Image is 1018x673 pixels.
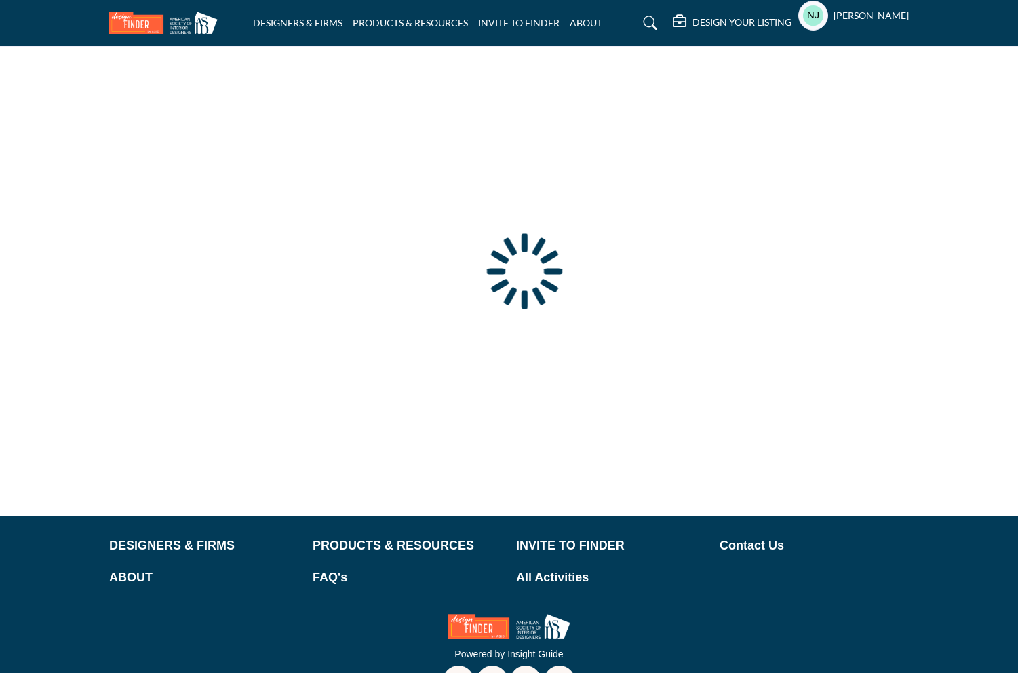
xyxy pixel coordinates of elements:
[109,537,298,555] a: DESIGNERS & FIRMS
[692,16,791,28] h5: DESIGN YOUR LISTING
[478,17,560,28] a: INVITE TO FINDER
[570,17,602,28] a: ABOUT
[253,17,342,28] a: DESIGNERS & FIRMS
[673,15,791,31] div: DESIGN YOUR LISTING
[630,12,666,34] a: Search
[448,614,570,639] img: No Site Logo
[720,537,909,555] a: Contact Us
[313,569,502,587] a: FAQ's
[516,569,705,587] a: All Activities
[454,649,563,659] a: Powered by Insight Guide
[109,12,224,34] img: Site Logo
[313,537,502,555] a: PRODUCTS & RESOURCES
[353,17,468,28] a: PRODUCTS & RESOURCES
[516,537,705,555] a: INVITE TO FINDER
[834,9,909,22] h5: [PERSON_NAME]
[798,1,828,31] button: Show hide supplier dropdown
[109,569,298,587] a: ABOUT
